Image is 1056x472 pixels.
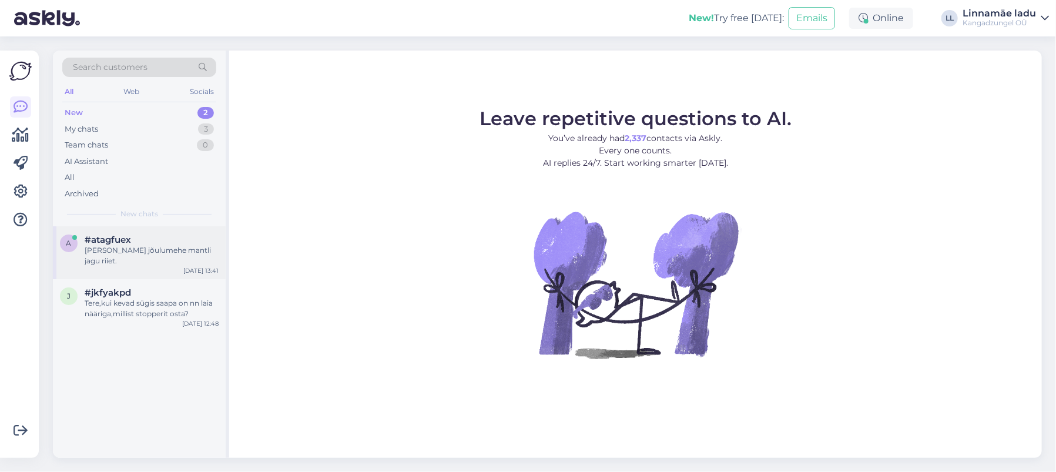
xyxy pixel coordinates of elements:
span: Search customers [73,61,147,73]
div: [DATE] 12:48 [182,319,219,328]
div: [DATE] 13:41 [183,266,219,275]
img: Askly Logo [9,60,32,82]
span: j [67,292,71,300]
p: You’ve already had contacts via Askly. Every one counts. AI replies 24/7. Start working smarter [... [480,132,792,169]
div: New [65,107,83,119]
span: Leave repetitive questions to AI. [480,107,792,130]
div: Online [849,8,913,29]
div: Try free [DATE]: [689,11,784,25]
div: All [62,84,76,99]
span: #jkfyakpd [85,287,131,298]
div: Tere,kui kevad sügis saapa on nn laia nääriga,millist stopperit osta? [85,298,219,319]
div: Team chats [65,139,108,151]
div: Socials [187,84,216,99]
span: a [66,239,72,247]
div: 3 [198,123,214,135]
button: Emails [789,7,835,29]
div: My chats [65,123,98,135]
div: 0 [197,139,214,151]
div: Archived [65,188,99,200]
span: #atagfuex [85,235,131,245]
span: New chats [120,209,158,219]
div: AI Assistant [65,156,108,168]
b: 2,337 [625,133,647,143]
b: New! [689,12,714,24]
a: Linnamäe laduKangadzungel OÜ [963,9,1049,28]
div: 2 [197,107,214,119]
div: [PERSON_NAME] jõulumehe mantli jagu riiet. [85,245,219,266]
div: Linnamäe ladu [963,9,1036,18]
div: Kangadzungel OÜ [963,18,1036,28]
div: LL [941,10,958,26]
div: All [65,172,75,183]
div: Web [122,84,142,99]
img: No Chat active [530,179,742,390]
